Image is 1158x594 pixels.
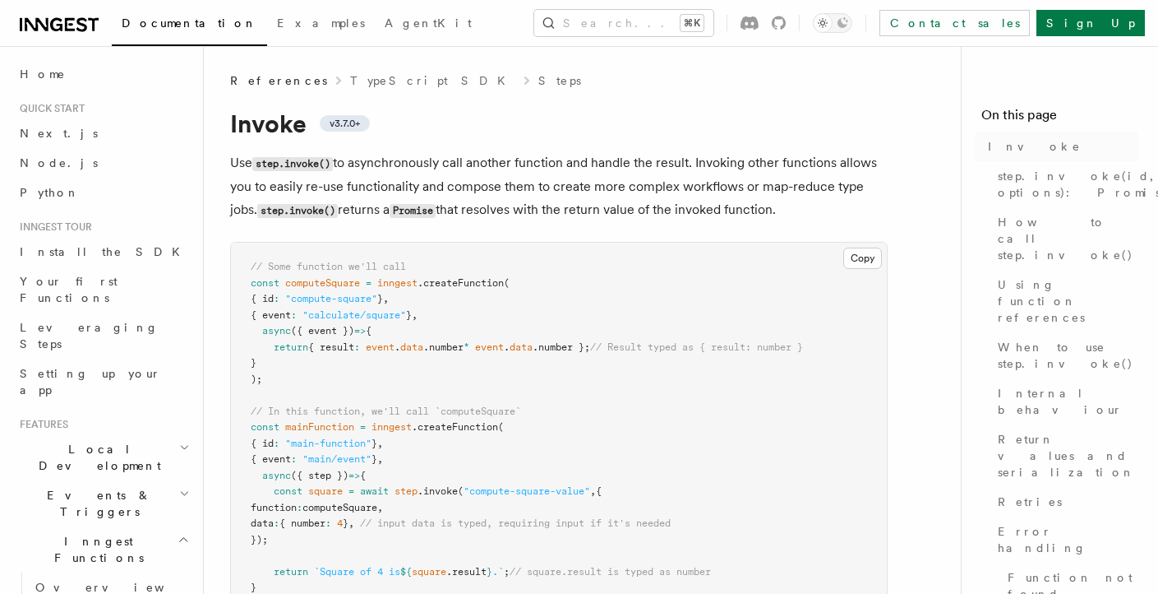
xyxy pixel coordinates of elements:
a: Examples [267,5,375,44]
span: inngest [371,421,412,433]
a: Steps [538,72,581,89]
span: data [400,341,423,353]
span: const [251,421,279,433]
span: AgentKit [385,16,472,30]
span: } [251,582,256,593]
span: `Square of 4 is [314,566,400,578]
button: Events & Triggers [13,480,193,527]
span: ({ event }) [291,325,354,336]
span: { id [251,438,274,449]
a: Internal behaviour [991,378,1138,425]
span: , [377,453,383,465]
span: Error handling [998,523,1138,556]
span: Install the SDK [20,245,190,258]
span: Features [13,418,68,431]
span: Retries [998,494,1062,510]
span: async [262,470,291,481]
span: Setting up your app [20,367,161,397]
span: event [366,341,394,353]
a: AgentKit [375,5,482,44]
a: Contact sales [879,10,1030,36]
span: square [412,566,446,578]
button: Inngest Functions [13,527,193,573]
a: Invoke [981,132,1138,161]
span: Inngest Functions [13,533,178,566]
span: Node.js [20,156,98,169]
button: Toggle dark mode [813,13,852,33]
span: step [394,485,418,497]
span: } [251,357,256,369]
span: = [348,485,354,497]
span: Overview [35,581,205,594]
span: inngest [377,277,418,289]
span: . [394,341,400,353]
span: Examples [277,16,365,30]
span: ( [504,277,510,289]
span: = [366,277,371,289]
span: Python [20,186,80,199]
span: : [291,309,297,321]
span: References [230,72,327,89]
span: : [274,517,279,529]
a: Next.js [13,118,193,148]
a: Retries [991,487,1138,517]
span: // square.result is typed as number [510,566,711,578]
span: } [371,453,377,465]
h4: On this page [981,105,1138,132]
span: .number }; [533,341,590,353]
span: Next.js [20,127,98,140]
span: { result [308,341,354,353]
a: TypeScript SDK [350,72,515,89]
span: Home [20,66,66,82]
button: Search...⌘K [534,10,713,36]
span: ( [458,485,464,497]
span: { id [251,293,274,304]
span: ); [251,374,262,385]
span: async [262,325,291,336]
a: Install the SDK [13,237,193,267]
span: "calculate/square" [302,309,406,321]
span: => [354,325,366,336]
span: .createFunction [418,277,504,289]
span: "compute-square" [285,293,377,304]
span: // input data is typed, requiring input if it's needed [360,517,671,529]
a: Node.js [13,148,193,178]
span: { event [251,309,291,321]
button: Copy [843,248,882,269]
span: await [360,485,389,497]
span: , [377,438,383,449]
span: return [274,566,308,578]
span: Inngest tour [13,220,92,234]
span: .invoke [418,485,458,497]
span: Leveraging Steps [20,321,159,350]
span: function [251,502,297,513]
span: .number [423,341,464,353]
a: Sign Up [1036,10,1145,36]
span: // Some function we'll call [251,261,406,272]
a: Setting up your app [13,359,193,405]
button: Local Development [13,434,193,480]
span: : [325,517,331,529]
span: Internal behaviour [998,385,1138,418]
code: Promise [390,204,436,218]
span: How to call step.invoke() [998,214,1138,263]
span: data [510,341,533,353]
span: ( [498,421,504,433]
h1: Invoke [230,109,888,138]
span: const [251,277,279,289]
a: Home [13,59,193,89]
span: : [291,453,297,465]
span: ({ step }) [291,470,348,481]
span: Local Development [13,441,179,474]
span: { [360,470,366,481]
span: { number [279,517,325,529]
span: // In this function, we'll call `computeSquare` [251,406,521,417]
span: Documentation [122,16,257,30]
span: ${ [400,566,412,578]
a: Your first Functions [13,267,193,313]
span: Your first Functions [20,275,118,304]
span: } [487,566,492,578]
a: How to call step.invoke() [991,207,1138,270]
span: = [360,421,366,433]
kbd: ⌘K [680,15,704,31]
